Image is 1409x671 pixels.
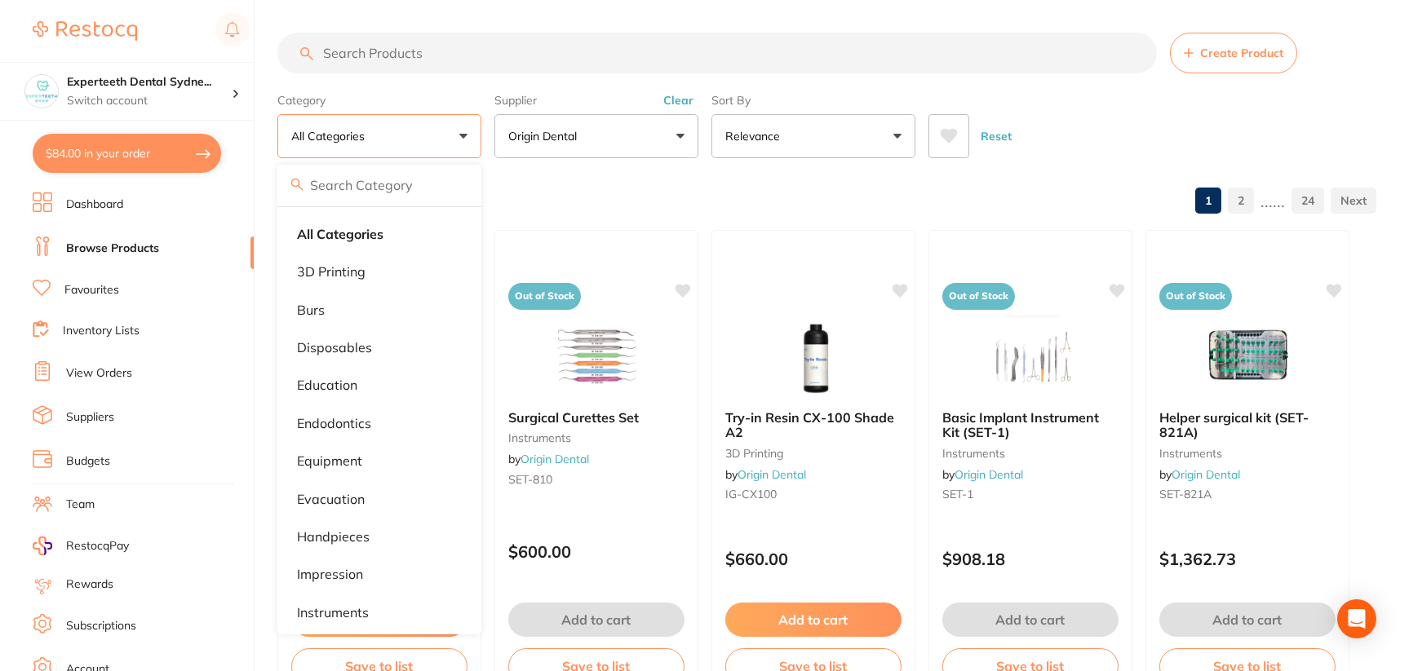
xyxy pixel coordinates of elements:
[25,75,58,108] img: Experteeth Dental Sydney CBD
[66,453,110,470] a: Budgets
[66,409,114,426] a: Suppliers
[543,316,649,397] img: Surgical Curettes Set
[942,550,1119,568] p: $908.18
[942,603,1119,637] button: Add to cart
[1159,467,1240,482] span: by
[66,618,136,634] a: Subscriptions
[658,93,698,108] button: Clear
[297,453,362,468] p: equipment
[1194,316,1300,397] img: Helper surgical kit (SET-821A)
[66,365,132,382] a: View Orders
[277,93,481,108] label: Category
[1159,410,1336,440] b: Helper surgical kit (SET-821A)
[66,497,95,513] a: Team
[508,472,552,487] span: SET-810
[942,410,1119,440] b: Basic Implant Instrument Kit (SET-1)
[64,282,119,298] a: Favourites
[66,576,113,593] a: Rewards
[508,542,685,561] p: $600.00
[508,128,583,144] p: Origin Dental
[725,550,902,568] p: $660.00
[1159,487,1212,501] span: SET-821A
[508,431,685,444] small: instruments
[494,114,698,158] button: Origin Dental
[1292,184,1324,217] a: 24
[1200,46,1283,60] span: Create Product
[955,467,1023,482] a: Origin Dental
[508,603,685,637] button: Add to cart
[284,217,475,251] li: Clear selection
[942,447,1119,460] small: instruments
[711,114,915,158] button: Relevance
[33,536,129,555] a: RestocqPay
[711,93,915,108] label: Sort By
[277,33,1157,73] input: Search Products
[297,264,366,279] p: 3D Printing
[1337,599,1376,638] div: Open Intercom Messenger
[297,377,357,392] p: education
[63,323,140,339] a: Inventory Lists
[1159,603,1336,637] button: Add to cart
[725,467,806,482] span: by
[33,12,137,50] a: Restocq Logo
[67,74,232,90] h4: Experteeth Dental Sydney CBD
[33,21,137,41] img: Restocq Logo
[33,134,221,173] button: $84.00 in your order
[942,487,973,501] span: SET-1
[508,410,685,425] b: Surgical Curettes Set
[760,316,866,397] img: Try-in Resin CX-100 Shade A2
[725,409,894,440] span: Try-in Resin CX-100 Shade A2
[33,536,52,555] img: RestocqPay
[297,492,365,506] p: evacuation
[1159,447,1336,460] small: instruments
[1159,550,1336,568] p: $1,362.73
[297,227,383,241] strong: All Categories
[521,452,589,466] a: Origin Dental
[508,283,581,310] span: Out of Stock
[942,467,1023,482] span: by
[66,196,123,213] a: Dashboard
[508,409,639,426] span: Surgical Curettes Set
[977,316,1083,397] img: Basic Implant Instrument Kit (SET-1)
[494,93,698,108] label: Supplier
[738,467,806,482] a: Origin Dental
[1170,33,1297,73] button: Create Product
[1159,283,1232,310] span: Out of Stock
[1172,467,1240,482] a: Origin Dental
[1195,184,1221,217] a: 1
[297,529,370,544] p: handpieces
[508,452,589,466] span: by
[725,410,902,440] b: Try-in Resin CX-100 Shade A2
[297,340,372,355] p: disposables
[291,128,371,144] p: All Categories
[66,241,159,257] a: Browse Products
[1159,409,1309,440] span: Helper surgical kit (SET-821A)
[297,302,325,317] p: burs
[942,409,1099,440] span: Basic Implant Instrument Kit (SET-1)
[725,128,786,144] p: Relevance
[1261,192,1285,210] p: ......
[67,93,232,109] p: Switch account
[297,605,369,620] p: instruments
[725,487,777,501] span: IG-CX100
[976,114,1017,158] button: Reset
[725,603,902,637] button: Add to cart
[277,165,481,205] input: Search Category
[66,538,129,554] span: RestocqPay
[277,114,481,158] button: All Categories
[942,283,1015,310] span: Out of Stock
[1228,184,1254,217] a: 2
[297,416,371,430] p: endodontics
[297,567,363,581] p: impression
[725,447,902,460] small: 3D Printing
